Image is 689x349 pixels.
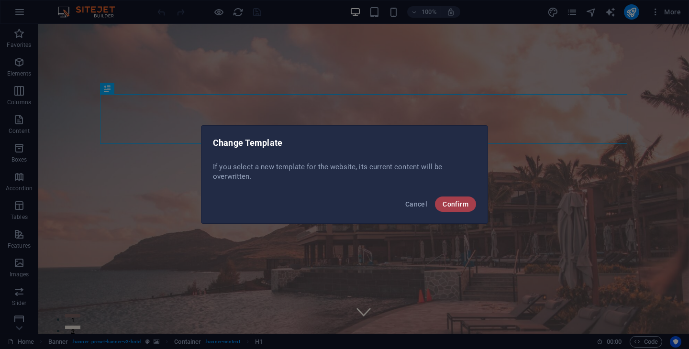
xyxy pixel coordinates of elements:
[405,200,427,208] span: Cancel
[213,137,476,149] h2: Change Template
[27,290,42,294] button: 1
[213,162,476,181] p: If you select a new template for the website, its current content will be overwritten.
[435,196,476,212] button: Confirm
[27,302,42,305] button: 2
[443,200,468,208] span: Confirm
[401,196,431,212] button: Cancel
